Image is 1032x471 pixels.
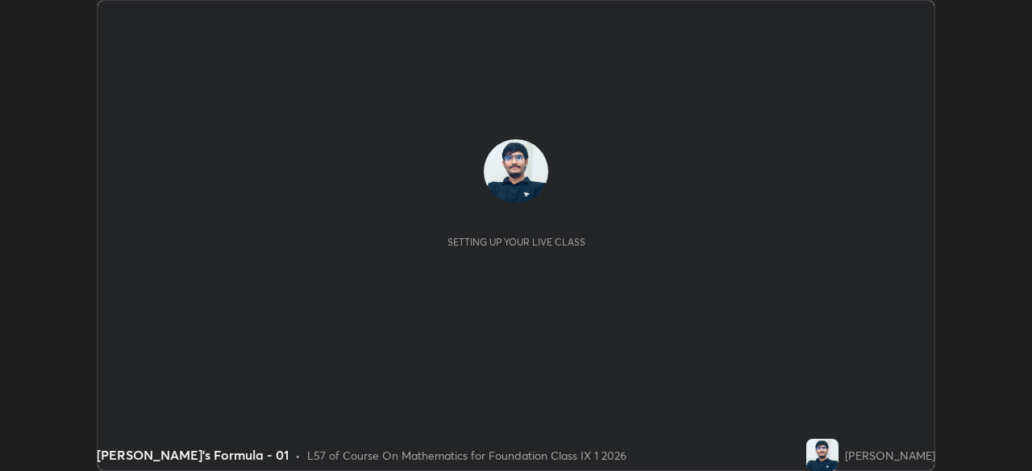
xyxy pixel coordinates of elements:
div: L57 of Course On Mathematics for Foundation Class IX 1 2026 [307,447,626,464]
img: ea62045dcba94a269b5809ccd5d93662.jpg [484,139,548,204]
div: Setting up your live class [447,236,585,248]
div: • [295,447,301,464]
div: [PERSON_NAME]'s Formula - 01 [97,445,289,465]
div: [PERSON_NAME] [845,447,935,464]
img: ea62045dcba94a269b5809ccd5d93662.jpg [806,439,838,471]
